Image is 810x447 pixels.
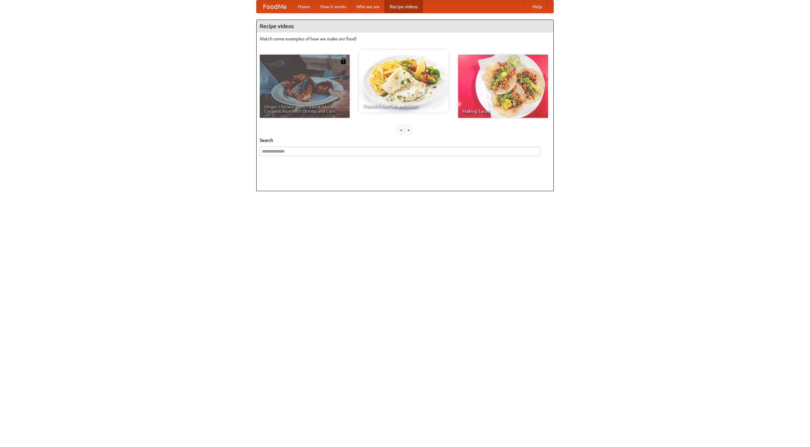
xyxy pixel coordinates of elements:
p: Watch some examples of how we make our food! [260,36,550,42]
h4: Recipe videos [257,20,553,33]
a: Who we are [351,0,385,13]
div: » [406,126,412,134]
span: Making Tacos [463,109,544,113]
a: Home [293,0,315,13]
a: French Fries Fish and Chips [359,50,449,113]
a: Making Tacos [458,55,548,118]
a: FoodMe [257,0,293,13]
a: Recipe videos [385,0,423,13]
h5: Search [260,137,550,143]
img: 483408.png [340,58,346,64]
span: French Fries Fish and Chips [363,104,444,108]
div: « [398,126,404,134]
a: How it works [315,0,351,13]
a: Help [527,0,547,13]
